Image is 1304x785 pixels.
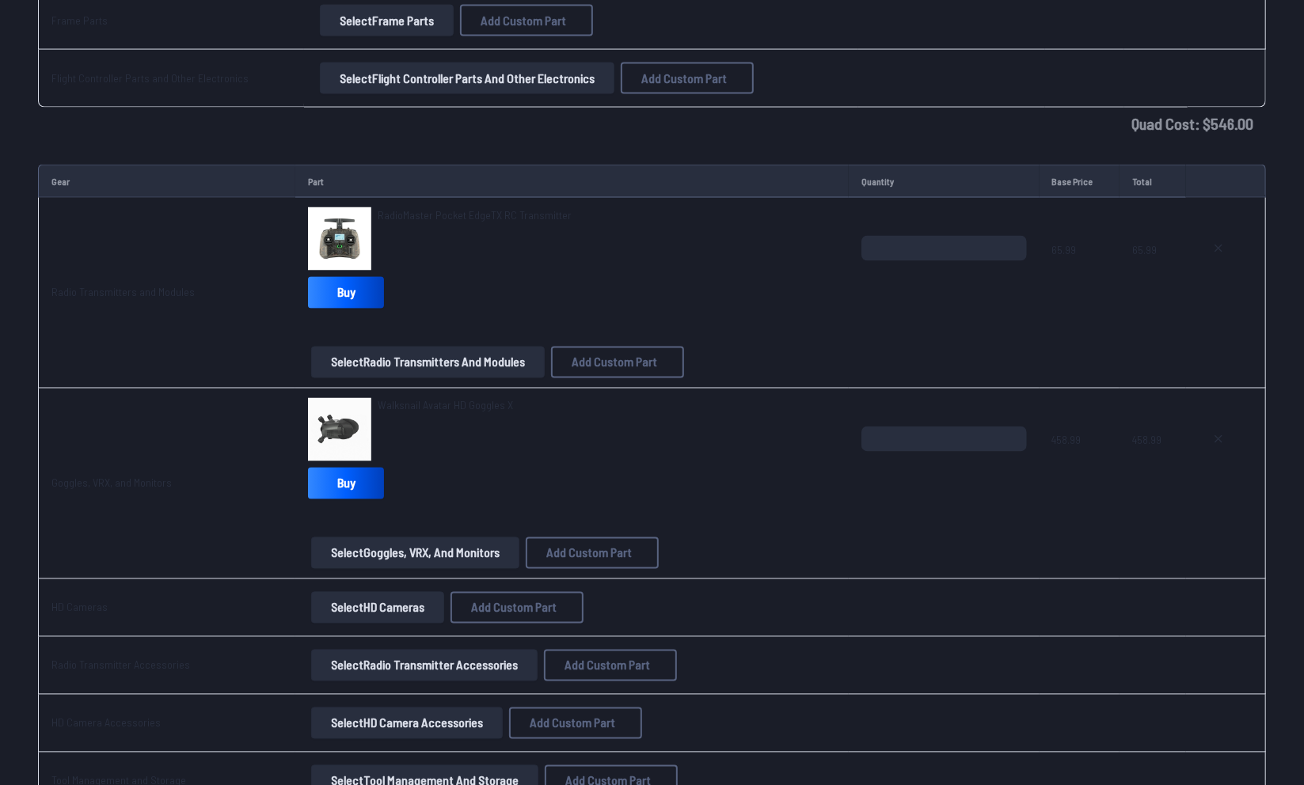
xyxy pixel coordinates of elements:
td: Quantity [849,165,1039,198]
a: Walksnail Avatar HD Goggles X [378,398,513,414]
span: Add Custom Part [565,659,650,672]
a: SelectRadio Transmitters and Modules [308,347,548,378]
a: Frame Parts [51,13,108,27]
a: Goggles, VRX, and Monitors [51,476,172,490]
span: 65.99 [1132,236,1173,312]
button: Add Custom Part [451,592,584,624]
button: SelectHD Camera Accessories [311,707,503,739]
button: SelectHD Cameras [311,592,444,624]
a: Radio Transmitters and Modules [51,286,195,299]
button: Add Custom Part [551,347,684,378]
img: image [308,207,371,271]
span: Add Custom Part [481,14,566,27]
button: Add Custom Part [460,5,593,36]
a: Radio Transmitter Accessories [51,658,190,672]
button: SelectRadio Transmitter Accessories [311,650,538,681]
a: Buy [308,468,384,499]
a: RadioMaster Pocket EdgeTX RC Transmitter [378,207,572,223]
span: 458.99 [1132,427,1173,502]
button: SelectFlight Controller Parts and Other Electronics [320,63,614,94]
button: Add Custom Part [544,650,677,681]
button: Add Custom Part [526,537,659,569]
button: SelectFrame Parts [320,5,454,36]
button: Add Custom Part [509,707,642,739]
a: SelectRadio Transmitter Accessories [308,650,541,681]
td: Gear [38,165,295,198]
td: Base Price [1040,165,1120,198]
a: SelectFlight Controller Parts and Other Electronics [317,63,618,94]
a: SelectFrame Parts [317,5,457,36]
a: HD Camera Accessories [51,716,161,730]
span: 458.99 [1052,427,1108,502]
span: 65.99 [1052,236,1108,312]
span: Add Custom Part [530,717,615,730]
span: RadioMaster Pocket EdgeTX RC Transmitter [378,208,572,222]
a: Flight Controller Parts and Other Electronics [51,71,249,85]
span: Add Custom Part [471,601,557,614]
td: Total [1120,165,1186,198]
a: SelectHD Cameras [308,592,447,624]
a: SelectGoggles, VRX, and Monitors [308,537,523,569]
td: Part [295,165,849,198]
a: SelectHD Camera Accessories [308,707,506,739]
button: SelectGoggles, VRX, and Monitors [311,537,519,569]
span: Add Custom Part [641,72,727,85]
td: Quad Cost: $ 546.00 [38,108,1266,139]
button: SelectRadio Transmitters and Modules [311,347,545,378]
span: Walksnail Avatar HD Goggles X [378,399,513,412]
a: HD Cameras [51,601,108,614]
img: image [308,398,371,461]
a: Buy [308,277,384,309]
span: Add Custom Part [546,547,632,559]
button: Add Custom Part [621,63,754,94]
span: Add Custom Part [572,356,657,369]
